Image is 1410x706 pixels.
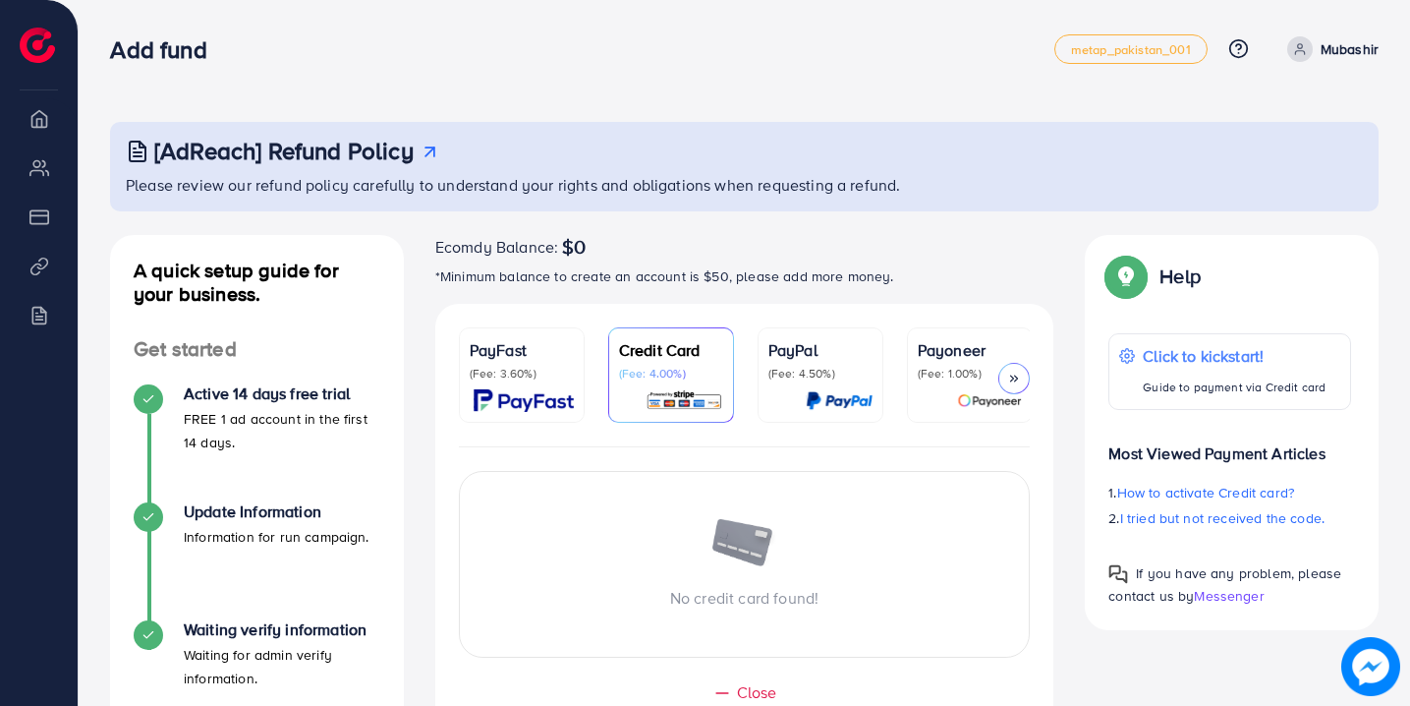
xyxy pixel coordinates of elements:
[20,28,55,63] img: logo
[154,137,414,165] h3: [AdReach] Refund Policy
[918,338,1022,362] p: Payoneer
[1120,508,1325,528] span: I tried but not received the code.
[737,681,777,704] span: Close
[1321,37,1379,61] p: Mubashir
[1159,265,1201,288] p: Help
[1054,34,1208,64] a: metap_pakistan_001
[1108,506,1351,530] p: 2.
[460,586,1030,610] p: No credit card found!
[110,502,404,620] li: Update Information
[1071,43,1191,56] span: metap_pakistan_001
[957,389,1022,412] img: card
[435,235,558,259] span: Ecomdy Balance:
[1108,426,1351,465] p: Most Viewed Payment Articles
[619,366,723,382] p: (Fee: 4.00%)
[110,384,404,502] li: Active 14 days free trial
[918,366,1022,382] p: (Fee: 1.00%)
[184,525,369,549] p: Information for run campaign.
[474,389,574,412] img: card
[768,338,873,362] p: PayPal
[1108,563,1341,606] span: If you have any problem, please contact us by
[184,384,380,403] h4: Active 14 days free trial
[1108,564,1128,584] img: Popup guide
[126,173,1367,197] p: Please review our refund policy carefully to understand your rights and obligations when requesti...
[710,519,779,570] img: image
[470,366,574,382] p: (Fee: 3.60%)
[110,259,404,306] h4: A quick setup guide for your business.
[1108,481,1351,504] p: 1.
[1143,344,1325,368] p: Click to kickstart!
[184,407,380,454] p: FREE 1 ad account in the first 14 days.
[470,338,574,362] p: PayFast
[110,337,404,362] h4: Get started
[646,389,723,412] img: card
[1194,586,1264,606] span: Messenger
[184,620,380,639] h4: Waiting verify information
[435,265,1054,288] p: *Minimum balance to create an account is $50, please add more money.
[110,35,222,64] h3: Add fund
[1143,376,1325,399] p: Guide to payment via Credit card
[1108,259,1144,294] img: Popup guide
[1342,638,1399,695] img: image
[619,338,723,362] p: Credit Card
[1117,483,1294,502] span: How to activate Credit card?
[1279,36,1379,62] a: Mubashir
[184,643,380,690] p: Waiting for admin verify information.
[768,366,873,382] p: (Fee: 4.50%)
[562,235,586,259] span: $0
[184,502,369,521] h4: Update Information
[806,389,873,412] img: card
